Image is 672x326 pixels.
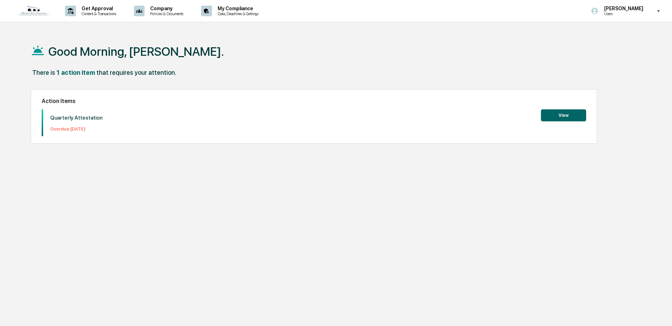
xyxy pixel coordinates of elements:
p: Overdue: [DATE] [50,126,102,132]
p: Content & Transactions [76,11,120,16]
p: My Compliance [212,6,262,11]
h2: Action Items [42,98,586,104]
p: Quarterly Attestation [50,115,102,121]
button: View [541,109,586,121]
p: [PERSON_NAME] [599,6,647,11]
div: There is [32,69,55,76]
img: logo [17,6,51,16]
div: 1 action item [57,69,95,76]
div: that requires your attention. [96,69,176,76]
p: Company [145,6,187,11]
p: Policies & Documents [145,11,187,16]
p: Data, Deadlines & Settings [212,11,262,16]
p: Users [599,11,647,16]
h1: Good Morning, [PERSON_NAME]. [48,44,224,59]
a: View [541,111,586,118]
p: Get Approval [76,6,120,11]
